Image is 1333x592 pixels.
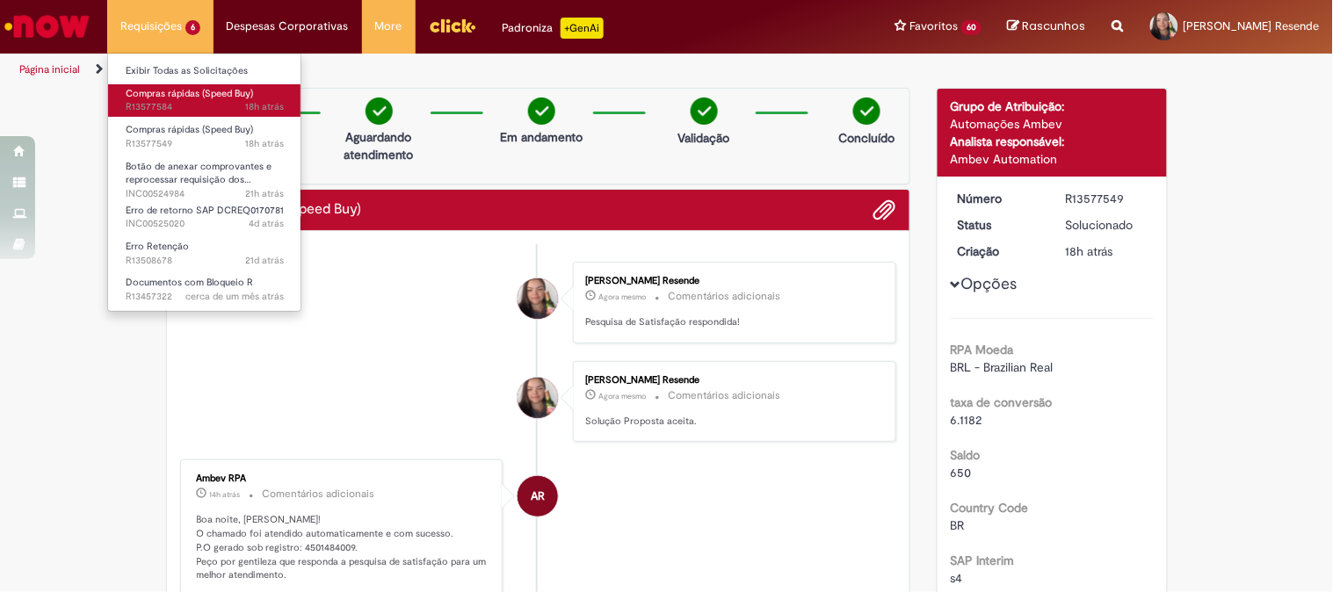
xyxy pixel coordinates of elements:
time: 29/09/2025 15:04:37 [245,137,284,150]
time: 28/08/2025 11:45:01 [185,290,284,303]
time: 09/09/2025 15:44:55 [245,254,284,267]
span: 6 [185,20,200,35]
span: R13457322 [126,290,284,304]
span: 4d atrás [249,217,284,230]
span: s4 [951,570,963,586]
b: Saldo [951,447,981,463]
div: [PERSON_NAME] Resende [585,375,878,386]
span: 21h atrás [245,187,284,200]
span: Botão de anexar comprovantes e reprocessar requisição dos… [126,160,272,187]
small: Comentários adicionais [668,289,780,304]
span: Documentos com Bloqueio R [126,276,253,289]
span: INC00525020 [126,217,284,231]
a: Aberto R13457322 : Documentos com Bloqueio R [108,273,301,306]
div: Analista responsável: [951,133,1154,150]
img: click_logo_yellow_360x200.png [429,12,476,39]
time: 29/09/2025 15:04:36 [1066,243,1113,259]
b: Country Code [951,500,1029,516]
span: Compras rápidas (Speed Buy) [126,123,253,136]
a: Aberto INC00524984 : Botão de anexar comprovantes e reprocessar requisição dos adiantamentos de v... [108,157,301,195]
dt: Criação [945,242,1053,260]
span: BRL - Brazilian Real [951,359,1054,375]
span: R13508678 [126,254,284,268]
div: [PERSON_NAME] Resende [585,276,878,286]
span: Agora mesmo [598,391,646,401]
span: INC00524984 [126,187,284,201]
span: R13577549 [126,137,284,151]
a: Rascunhos [1008,18,1086,35]
span: 18h atrás [245,100,284,113]
b: taxa de conversão [951,394,1053,410]
b: SAP Interim [951,552,1015,568]
a: Aberto R13577549 : Compras rápidas (Speed Buy) [108,120,301,153]
p: Aguardando atendimento [337,128,422,163]
img: check-circle-green.png [528,97,555,125]
p: Validação [678,129,730,147]
a: Aberto R13577584 : Compras rápidas (Speed Buy) [108,84,301,117]
b: RPA Moeda [951,342,1014,357]
small: Comentários adicionais [668,388,780,403]
span: Favoritos [909,18,958,35]
img: check-circle-green.png [366,97,393,125]
span: 18h atrás [245,137,284,150]
span: [PERSON_NAME] Resende [1184,18,1320,33]
span: Requisições [120,18,182,35]
time: 30/09/2025 09:04:56 [598,292,646,302]
span: 18h atrás [1066,243,1113,259]
dt: Status [945,216,1053,234]
p: Pesquisa de Satisfação respondida! [585,315,878,329]
p: Concluído [838,129,895,147]
ul: Trilhas de página [13,54,875,86]
span: Erro Retenção [126,240,189,253]
time: 29/09/2025 11:44:43 [245,187,284,200]
img: ServiceNow [2,9,92,44]
a: Aberto R13508678 : Erro Retenção [108,237,301,270]
div: Padroniza [503,18,604,39]
div: Aline Pereira Resende [518,378,558,418]
div: 29/09/2025 15:04:36 [1066,242,1148,260]
a: Página inicial [19,62,80,76]
p: Em andamento [500,128,583,146]
span: R13577584 [126,100,284,114]
div: Ambev RPA [518,476,558,516]
p: Solução Proposta aceita. [585,415,878,429]
span: 6.1182 [951,412,982,428]
button: Adicionar anexos [873,199,896,221]
span: Agora mesmo [598,292,646,302]
div: Grupo de Atribuição: [951,97,1154,115]
span: BR [951,517,965,533]
div: Solucionado [1066,216,1148,234]
span: 21d atrás [245,254,284,267]
span: Despesas Corporativas [227,18,349,35]
div: Ambev RPA [197,473,489,484]
a: Exibir Todas as Solicitações [108,61,301,81]
div: Aline Pereira Resende [518,278,558,319]
div: R13577549 [1066,190,1148,207]
span: More [375,18,402,35]
span: Compras rápidas (Speed Buy) [126,87,253,100]
span: 650 [951,465,972,480]
span: 14h atrás [210,489,241,500]
small: Comentários adicionais [263,487,375,502]
time: 26/09/2025 17:33:15 [249,217,284,230]
time: 30/09/2025 09:04:45 [598,391,646,401]
div: Automações Ambev [951,115,1154,133]
ul: Requisições [107,53,301,312]
div: Ambev Automation [951,150,1154,168]
time: 29/09/2025 18:51:34 [210,489,241,500]
span: Rascunhos [1023,18,1086,34]
span: cerca de um mês atrás [185,290,284,303]
p: Boa noite, [PERSON_NAME]! O chamado foi atendido automaticamente e com sucesso. P.O gerado sob re... [197,513,489,582]
span: AR [531,475,545,517]
a: Aberto INC00525020 : Erro de retorno SAP DCREQ0170781 [108,201,301,234]
span: Erro de retorno SAP DCREQ0170781 [126,204,284,217]
img: check-circle-green.png [691,97,718,125]
p: +GenAi [561,18,604,39]
dt: Número [945,190,1053,207]
img: check-circle-green.png [853,97,880,125]
span: 60 [961,20,982,35]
